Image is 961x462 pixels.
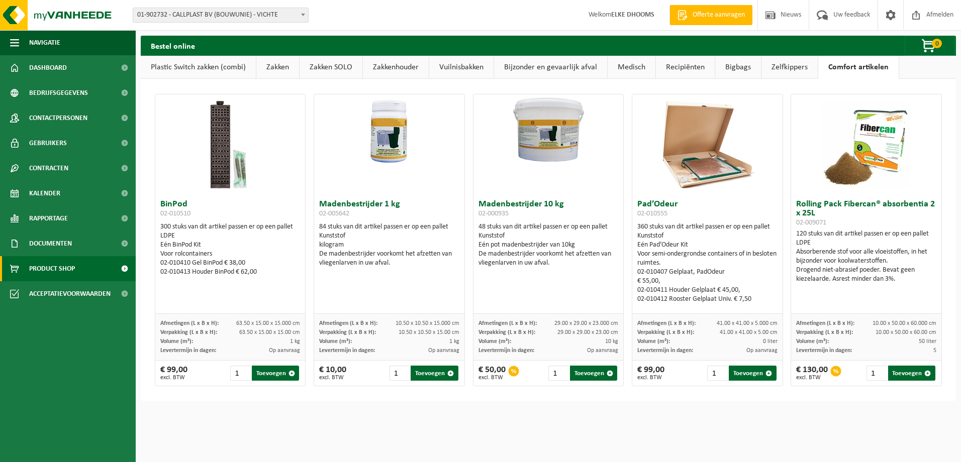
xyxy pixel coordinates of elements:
[478,338,511,344] span: Volume (m³):
[319,250,459,268] div: De madenbestrijder voorkomt het afzetten van vliegenlarven in uw afval.
[230,366,251,381] input: 1
[932,39,942,48] span: 0
[796,329,853,335] span: Verpakking (L x B x H):
[180,94,280,195] img: 02-010510
[796,200,936,227] h3: Rolling Pack Fibercan® absorbentia 2 x 25L
[796,239,936,248] div: LDPE
[637,241,778,250] div: Eén Pad’Odeur Kit
[160,241,301,250] div: Eén BinPod Kit
[319,366,346,381] div: € 10,00
[29,30,60,55] span: Navigatie
[160,200,301,220] h3: BinPod
[494,56,607,79] a: Bijzonder en gevaarlijk afval
[29,131,67,156] span: Gebruikers
[256,56,299,79] a: Zakken
[319,348,375,354] span: Levertermijn in dagen:
[796,338,829,344] span: Volume (m³):
[611,11,654,19] strong: ELKE DHOOMS
[637,222,778,304] div: 360 stuks van dit artikel passen er op een pallet
[363,56,429,79] a: Zakkenhouder
[548,366,569,381] input: 1
[919,338,936,344] span: 50 liter
[141,36,205,55] h2: Bestel online
[133,8,309,23] span: 01-902732 - CALLPLAST BV (BOUWUNIE) - VICHTE
[411,366,458,381] button: Toevoegen
[29,55,67,80] span: Dashboard
[399,329,459,335] span: 10.50 x 10.50 x 15.00 cm
[319,232,459,241] div: Kunststof
[29,156,68,181] span: Contracten
[746,348,778,354] span: Op aanvraag
[873,320,936,326] span: 10.00 x 50.00 x 60.000 cm
[478,348,534,354] span: Levertermijn in dagen:
[300,56,362,79] a: Zakken SOLO
[390,366,410,381] input: 1
[478,200,619,220] h3: Madenbestrijder 10 kg
[319,200,459,220] h3: Madenbestrijder 1 kg
[818,56,899,79] a: Comfort artikelen
[428,348,459,354] span: Op aanvraag
[160,232,301,241] div: LDPE
[761,56,818,79] a: Zelfkippers
[429,56,494,79] a: Vuilnisbakken
[669,5,752,25] a: Offerte aanvragen
[141,56,256,79] a: Plastic Switch zakken (combi)
[269,348,300,354] span: Op aanvraag
[796,266,936,284] div: Drogend niet-abrasief poeder. Bevat geen kiezelaarde. Asrest minder dan 3%.
[637,232,778,241] div: Kunststof
[29,281,111,306] span: Acceptatievoorwaarden
[478,375,506,381] span: excl. BTW
[570,366,617,381] button: Toevoegen
[29,256,75,281] span: Product Shop
[478,232,619,241] div: Kunststof
[478,366,506,381] div: € 50,00
[637,329,694,335] span: Verpakking (L x B x H):
[29,80,88,105] span: Bedrijfsgegevens
[657,94,757,195] img: 02-010555
[637,348,693,354] span: Levertermijn in dagen:
[557,329,618,335] span: 29.00 x 29.00 x 23.00 cm
[319,222,459,268] div: 84 stuks van dit artikel passen er op een pallet
[690,10,747,20] span: Offerte aanvragen
[637,200,778,220] h3: Pad’Odeur
[160,338,193,344] span: Volume (m³):
[796,229,936,284] div: 120 stuks van dit artikel passen er op een pallet
[239,329,300,335] span: 63.50 x 15.00 x 15.00 cm
[473,94,624,169] img: 02-000935
[319,338,352,344] span: Volume (m³):
[160,348,216,354] span: Levertermijn in dagen:
[796,219,826,226] span: 02-009071
[29,206,68,231] span: Rapportage
[319,210,349,217] span: 02-005642
[478,329,535,335] span: Verpakking (L x B x H):
[796,248,936,266] div: Absorberende stof voor alle vloeistoffen, in het bijzonder voor koolwaterstoffen.
[160,329,217,335] span: Verpakking (L x B x H):
[876,329,936,335] span: 10.00 x 50.00 x 60.00 cm
[160,375,187,381] span: excl. BTW
[160,250,301,277] div: Voor rolcontainers 02-010410 Gel BinPod € 38,00 02-010413 Houder BinPod € 62,00
[160,320,219,326] span: Afmetingen (L x B x H):
[637,366,664,381] div: € 99,00
[252,366,299,381] button: Toevoegen
[133,8,308,22] span: 01-902732 - CALLPLAST BV (BOUWUNIE) - VICHTE
[637,250,778,304] div: Voor semi-ondergrondse containers of in besloten ruimtes. 02-010407 Gelplaat, PadOdeur € 55,00, 0...
[933,348,936,354] span: 5
[905,36,955,56] button: 0
[796,375,828,381] span: excl. BTW
[587,348,618,354] span: Op aanvraag
[720,329,778,335] span: 41.00 x 41.00 x 5.00 cm
[449,338,459,344] span: 1 kg
[29,105,87,131] span: Contactpersonen
[729,366,776,381] button: Toevoegen
[160,210,190,217] span: 02-010510
[478,320,537,326] span: Afmetingen (L x B x H):
[478,250,619,268] div: De madenbestrijder voorkomt het afzetten van vliegenlarven in uw afval.
[717,320,778,326] span: 41.00 x 41.00 x 5.000 cm
[637,210,667,217] span: 02-010555
[715,56,761,79] a: Bigbags
[554,320,618,326] span: 29.00 x 29.00 x 23.000 cm
[796,320,854,326] span: Afmetingen (L x B x H):
[637,338,670,344] span: Volume (m³):
[160,222,301,277] div: 300 stuks van dit artikel passen er op een pallet
[160,366,187,381] div: € 99,00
